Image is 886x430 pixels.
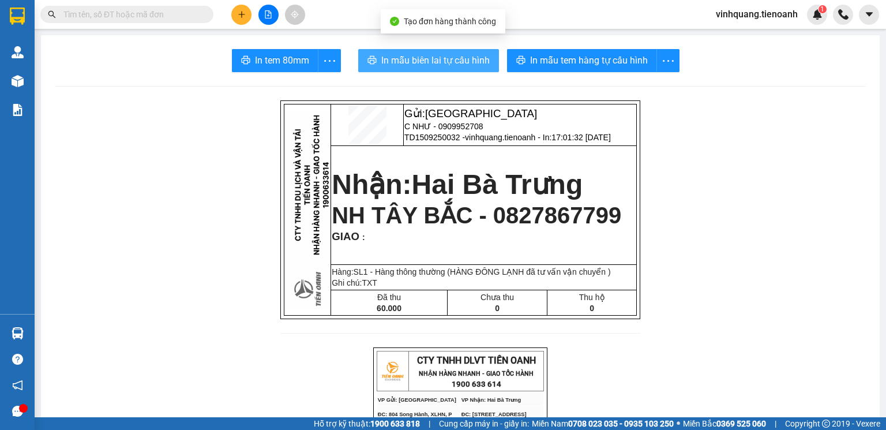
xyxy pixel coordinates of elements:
span: VP Gửi: [GEOGRAPHIC_DATA] [378,397,456,403]
span: Thu hộ [579,293,605,302]
span: aim [291,10,299,18]
span: TD1509250032 - [404,133,611,142]
span: | [429,417,430,430]
span: : [359,233,365,242]
span: 1 - Hàng thông thường (HÀNG ĐÔNG LẠNH đã tư vấn vận chuyển ) [363,267,611,276]
span: more [657,54,679,68]
span: vinhquang.tienoanh [707,7,807,21]
span: GIAO [332,230,359,242]
input: Tìm tên, số ĐT hoặc mã đơn [63,8,200,21]
span: printer [516,55,525,66]
button: printerIn tem 80mm [232,49,318,72]
span: ĐC: [STREET_ADDRESS][PERSON_NAME] BMT [461,412,527,430]
span: [GEOGRAPHIC_DATA] [425,107,537,119]
img: icon-new-feature [812,9,823,20]
span: 1 [820,5,824,13]
span: ĐC: 804 Song Hành, XLHN, P Hiệp Phú Q9 [378,412,452,430]
span: printer [241,55,250,66]
span: 17:01:32 [DATE] [551,133,610,142]
button: plus [231,5,251,25]
span: 0 [590,304,594,313]
span: Gửi: [404,107,537,119]
span: | [775,417,776,430]
img: warehouse-icon [12,46,24,58]
img: logo [378,357,407,386]
span: ⚪️ [677,421,680,426]
span: CTY TNHH DLVT TIẾN OANH [417,355,536,366]
span: check-circle [390,17,399,26]
span: caret-down [864,9,874,20]
span: Chưa thu [480,293,514,302]
span: Hai Bà Trưng [412,169,583,200]
span: message [12,406,23,417]
span: search [48,10,56,18]
span: Tạo đơn hàng thành công [404,17,496,26]
span: Ghi chú: [332,278,377,287]
sup: 1 [819,5,827,13]
span: Hàng:SL [332,267,610,276]
span: copyright [822,420,830,428]
span: 0 [495,304,500,313]
span: more [318,54,340,68]
span: question-circle [12,354,23,365]
span: Miền Nam [532,417,674,430]
strong: Nhận: [332,169,583,200]
button: more [656,49,679,72]
span: vinhquang.tienoanh - In: [465,133,611,142]
strong: 1900 633 818 [370,419,420,428]
span: file-add [264,10,272,18]
strong: 0708 023 035 - 0935 103 250 [568,419,674,428]
span: notification [12,380,23,391]
span: printer [367,55,377,66]
span: 60.000 [377,304,401,313]
button: file-add [258,5,279,25]
img: solution-icon [12,104,24,116]
img: warehouse-icon [12,327,24,339]
img: logo-vxr [10,8,25,25]
span: In mẫu biên lai tự cấu hình [381,53,490,68]
span: Đã thu [377,293,401,302]
button: more [318,49,341,72]
img: warehouse-icon [12,75,24,87]
span: C NHƯ - 0909952708 [404,122,483,131]
span: Cung cấp máy in - giấy in: [439,417,529,430]
span: Miền Bắc [683,417,766,430]
span: NH TÂY BẮC - 0827867799 [332,203,621,228]
strong: NHẬN HÀNG NHANH - GIAO TỐC HÀNH [419,370,534,377]
span: In tem 80mm [255,53,309,68]
span: VP Nhận: Hai Bà Trưng [461,397,521,403]
strong: 1900 633 614 [452,380,501,388]
button: aim [285,5,305,25]
span: In mẫu tem hàng tự cấu hình [530,53,648,68]
button: printerIn mẫu tem hàng tự cấu hình [507,49,657,72]
img: phone-icon [838,9,849,20]
strong: 0369 525 060 [716,419,766,428]
button: caret-down [859,5,879,25]
span: Hỗ trợ kỹ thuật: [314,417,420,430]
button: printerIn mẫu biên lai tự cấu hình [358,49,499,72]
span: TXT [362,278,377,287]
span: plus [238,10,246,18]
